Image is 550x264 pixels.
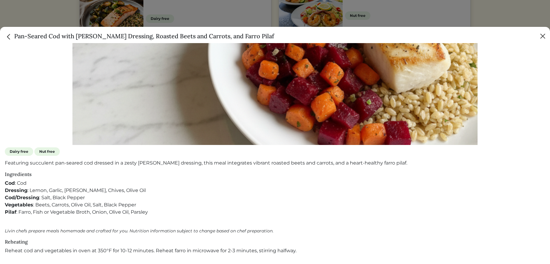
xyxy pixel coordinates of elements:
strong: Vegetables [5,202,33,208]
div: : Cod [5,180,545,187]
div: Livin chefs prepare meals homemade and crafted for you. Nutrition information subject to change b... [5,228,545,234]
a: Close [5,32,14,40]
div: : Salt, Black Pepper [5,194,545,201]
span: Dairy free [5,147,33,156]
div: : Lemon, Garlic, [PERSON_NAME], Chives, Olive Oil [5,187,545,194]
strong: Cod/Dressing [5,195,39,200]
div: : Beets, Carrots, Olive Oil, Salt, Black Pepper [5,201,545,209]
strong: Cod [5,180,15,186]
h5: Pan-Seared Cod with [PERSON_NAME] Dressing, Roasted Beets and Carrots, and Farro Pilaf [5,32,274,41]
p: Featuring succulent pan-seared cod dressed in a zesty [PERSON_NAME] dressing, this meal integrate... [5,159,545,167]
strong: Pilaf [5,209,16,215]
button: Close [538,31,548,41]
strong: Dressing [5,187,27,193]
div: : Farro, Fish or Vegetable Broth, Onion, Olive Oil, Parsley [5,209,545,216]
h6: Reheating [5,239,545,245]
h6: Ingredients [5,171,545,177]
img: back_caret-0738dc900bf9763b5e5a40894073b948e17d9601fd527fca9689b06ce300169f.svg [5,33,13,41]
p: Reheat cod and vegetables in oven at 350°F for 10-12 minutes. Reheat farro in microwave for 2-3 m... [5,247,545,254]
span: Nut free [34,147,60,156]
